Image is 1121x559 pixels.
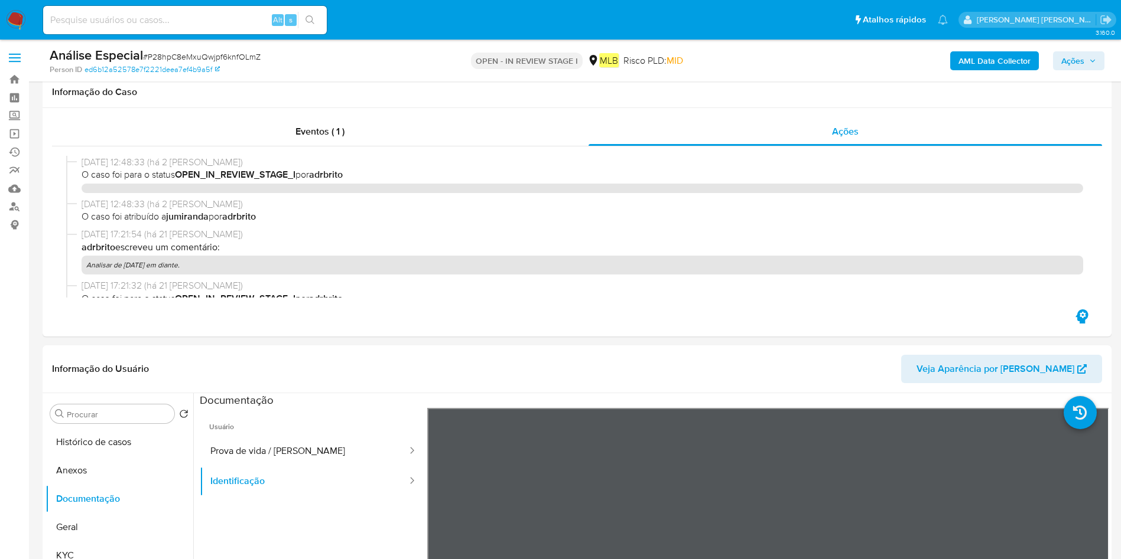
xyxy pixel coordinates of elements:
[623,54,683,67] span: Risco PLD:
[599,53,619,67] em: MLB
[43,12,327,28] input: Pesquise usuários ou casos...
[289,14,293,25] span: s
[179,409,189,422] button: Retornar ao pedido padrão
[295,125,345,138] span: Eventos ( 1 )
[917,355,1074,383] span: Veja Aparência por [PERSON_NAME]
[958,51,1031,70] b: AML Data Collector
[67,409,170,420] input: Procurar
[832,125,859,138] span: Ações
[46,485,193,513] button: Documentação
[273,14,282,25] span: Alt
[938,15,948,25] a: Notificações
[298,12,322,28] button: search-icon
[50,45,143,64] b: Análise Especial
[1061,51,1084,70] span: Ações
[863,14,926,26] span: Atalhos rápidos
[52,363,149,375] h1: Informação do Usuário
[50,64,82,75] b: Person ID
[977,14,1096,25] p: juliane.miranda@mercadolivre.com
[143,51,261,63] span: # P28hpC8eMxuQwjpf6knfOLmZ
[1053,51,1104,70] button: Ações
[667,54,683,67] span: MID
[901,355,1102,383] button: Veja Aparência por [PERSON_NAME]
[471,53,583,69] p: OPEN - IN REVIEW STAGE I
[55,409,64,419] button: Procurar
[1100,14,1112,26] a: Sair
[85,64,220,75] a: ed6b12a52578e7f2221deea7ef4b9a5f
[950,51,1039,70] button: AML Data Collector
[52,86,1102,98] h1: Informação do Caso
[46,428,193,456] button: Histórico de casos
[46,513,193,541] button: Geral
[46,456,193,485] button: Anexos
